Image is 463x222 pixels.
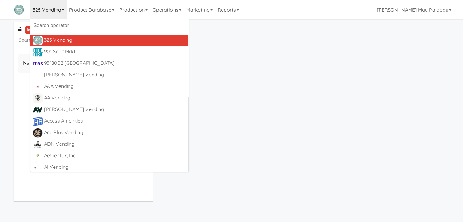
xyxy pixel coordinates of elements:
img: Micromart [14,5,24,15]
div: 901 Smrt Mrkt [44,47,186,56]
span: Not found. [23,60,45,67]
img: fg1tdwzclvcgadomhdtp.png [33,128,43,138]
a: inbox [25,26,38,34]
img: q2obotf9n3qqirn9vbvw.jpg [33,82,43,92]
div: ADN Vending [44,140,186,149]
img: dcdxvmg3yksh6usvjplj.png [33,93,43,103]
input: Search operator [30,21,122,30]
div: AI Vending [44,163,186,172]
div: Ace Plus Vending [44,128,186,137]
div: AA Vending [44,93,186,102]
img: ck9lluqwz49r4slbytpm.png [33,163,43,172]
img: ucvciuztr6ofmmudrk1o.png [33,105,43,115]
div: [PERSON_NAME] Vending [44,105,186,114]
div: [PERSON_NAME] Vending [44,70,186,79]
input: Search vision orders [18,35,148,46]
img: wikircranfrz09drhcio.png [33,151,43,161]
img: btfbkppilgpqn7n9svkz.png [33,140,43,149]
div: AetherTek, Inc. [44,151,186,160]
div: Access Amenities [44,116,186,126]
img: ir0uzeqxfph1lfkm2qud.jpg [33,47,43,57]
img: ACwAAAAAAQABAAACADs= [33,70,43,80]
div: A&A Vending [44,82,186,91]
img: kbrytollda43ilh6wexs.png [33,36,43,45]
img: pbzj0xqistzv78rw17gh.jpg [33,59,43,68]
img: kgvx9ubdnwdmesdqrgmd.png [33,116,43,126]
div: 9518002 [GEOGRAPHIC_DATA] [44,59,186,68]
div: 325 Vending [44,36,186,45]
